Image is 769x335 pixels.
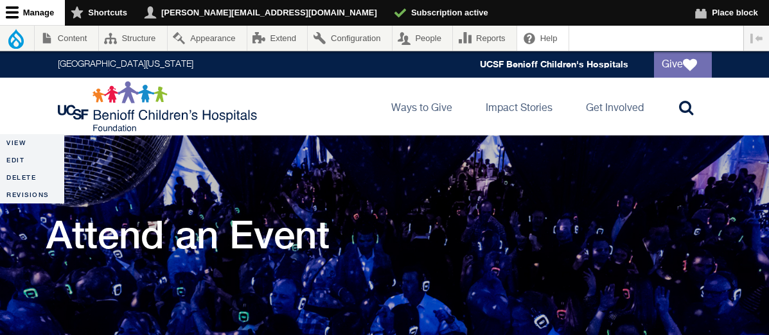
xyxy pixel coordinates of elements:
[381,78,463,135] a: Ways to Give
[168,26,247,51] a: Appearance
[654,52,712,78] a: Give
[99,26,167,51] a: Structure
[453,26,517,51] a: Reports
[58,81,260,132] img: Logo for UCSF Benioff Children's Hospitals Foundation
[58,60,193,69] a: [GEOGRAPHIC_DATA][US_STATE]
[35,26,98,51] a: Content
[744,26,769,51] button: Vertical orientation
[308,26,391,51] a: Configuration
[393,26,453,51] a: People
[480,59,628,70] a: UCSF Benioff Children's Hospitals
[247,26,308,51] a: Extend
[475,78,563,135] a: Impact Stories
[46,212,330,257] h1: Attend an Event
[576,78,654,135] a: Get Involved
[517,26,569,51] a: Help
